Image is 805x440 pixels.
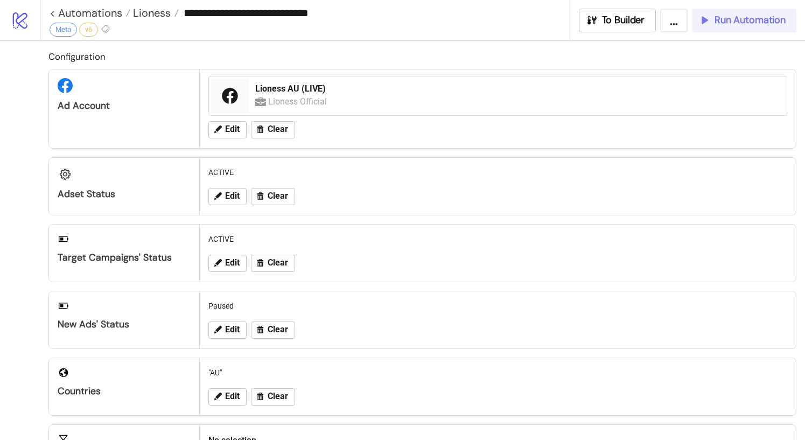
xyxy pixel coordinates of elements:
a: Lioness [130,8,179,18]
h2: Configuration [48,50,796,64]
span: Run Automation [715,14,786,26]
div: Lioness AU (LIVE) [255,83,780,95]
div: Lioness Official [268,95,329,108]
button: Run Automation [692,9,796,32]
div: "AU" [204,362,792,383]
span: Clear [268,191,288,201]
span: Clear [268,392,288,401]
div: New Ads' Status [58,318,191,331]
button: Edit [208,188,247,205]
span: To Builder [602,14,645,26]
span: Edit [225,191,240,201]
button: Edit [208,121,247,138]
div: Meta [50,23,77,37]
div: Countries [58,385,191,397]
button: Edit [208,388,247,406]
div: ACTIVE [204,229,792,249]
span: Clear [268,258,288,268]
button: Clear [251,188,295,205]
span: Lioness [130,6,171,20]
button: Edit [208,255,247,272]
button: Clear [251,121,295,138]
button: Clear [251,388,295,406]
button: Edit [208,322,247,339]
div: ACTIVE [204,162,792,183]
span: Edit [225,124,240,134]
button: ... [660,9,688,32]
span: Edit [225,258,240,268]
button: Clear [251,255,295,272]
a: < Automations [50,8,130,18]
button: Clear [251,322,295,339]
span: Edit [225,325,240,334]
div: Paused [204,296,792,316]
span: Clear [268,124,288,134]
div: Target Campaigns' Status [58,252,191,264]
span: Edit [225,392,240,401]
div: Adset Status [58,188,191,200]
div: Ad Account [58,100,191,112]
div: v6 [79,23,98,37]
span: Clear [268,325,288,334]
button: To Builder [579,9,656,32]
